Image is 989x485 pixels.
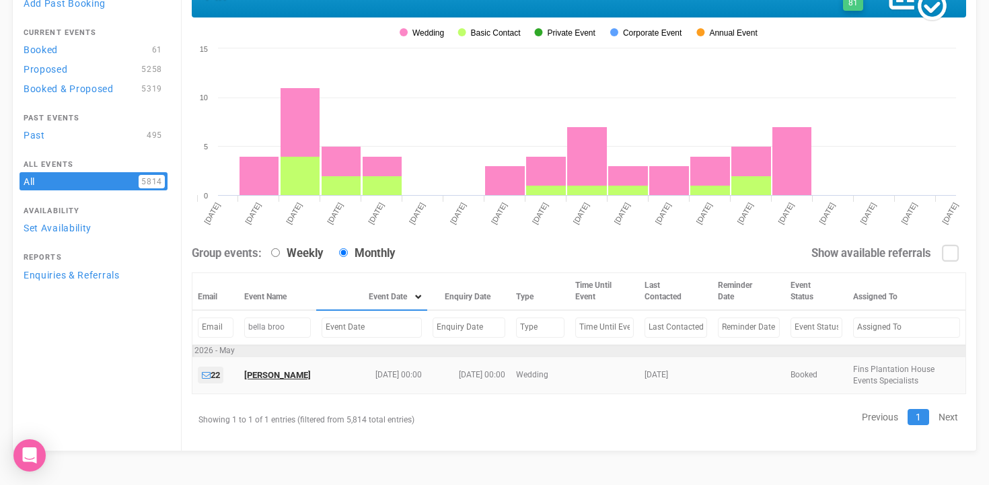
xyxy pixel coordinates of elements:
th: Last Contacted [639,273,712,311]
span: 5319 [139,82,165,96]
tspan: [DATE] [285,201,303,225]
tspan: 15 [200,45,208,53]
a: Enquiries & Referrals [20,266,168,284]
a: Booked61 [20,40,168,59]
a: All5814 [20,172,168,190]
tspan: Wedding [412,28,444,38]
tspan: 5 [204,143,208,151]
span: 5258 [139,63,165,76]
h4: Reports [24,254,163,262]
tspan: [DATE] [244,201,262,225]
tspan: [DATE] [695,201,714,225]
tspan: [DATE] [408,201,427,225]
input: Filter by Reminder Date [718,318,779,337]
input: Monthly [339,248,348,257]
tspan: [DATE] [490,201,509,225]
a: Past495 [20,126,168,144]
a: Next [930,409,966,425]
tspan: Basic Contact [471,28,521,38]
td: Wedding [511,357,570,394]
td: [DATE] [639,357,712,394]
input: Filter by Time Until Event [575,318,634,337]
h4: Current Events [24,29,163,37]
th: Time Until Event [570,273,639,311]
div: Showing 1 to 1 of 1 entries (filtered from 5,814 total entries) [192,408,437,433]
td: 2026 - May [192,344,966,357]
td: [DATE] 00:00 [427,357,511,394]
span: 5814 [139,175,165,188]
tspan: [DATE] [858,201,877,225]
strong: Show available referrals [811,246,931,260]
span: 61 [149,43,165,57]
strong: Group events: [192,246,262,260]
th: Type [511,273,570,311]
tspan: [DATE] [817,201,836,225]
input: Filter by Event Date [322,318,422,337]
th: Event Status [785,273,848,311]
th: Assigned To [848,273,966,311]
input: Filter by Assigned To [853,318,960,337]
tspan: 10 [200,94,208,102]
h4: Availability [24,207,163,215]
tspan: Private Event [547,28,595,38]
input: Filter by Email [198,318,233,337]
h4: All Events [24,161,163,169]
tspan: [DATE] [367,201,386,225]
input: Filter by Last Contacted [645,318,707,337]
label: Monthly [332,246,395,262]
tspan: [DATE] [613,201,632,225]
td: Booked [785,357,848,394]
tspan: [DATE] [531,201,550,225]
td: Fins Plantation House Events Specialists [848,357,966,394]
th: Reminder Date [712,273,784,311]
a: Booked & Proposed5319 [20,79,168,98]
input: Filter by Event Name [244,318,311,337]
tspan: [DATE] [900,201,918,225]
th: Event Name [239,273,316,311]
tspan: [DATE] [776,201,795,225]
a: Proposed5258 [20,60,168,78]
tspan: [DATE] [941,201,959,225]
h4: Past Events [24,114,163,122]
tspan: Corporate Event [623,28,682,38]
tspan: [DATE] [326,201,344,225]
tspan: [DATE] [735,201,754,225]
div: Open Intercom Messenger [13,439,46,472]
th: Enquiry Date [427,273,511,311]
tspan: [DATE] [654,201,673,225]
th: Event Date [316,273,427,311]
input: Filter by Type [516,318,564,337]
tspan: 0 [204,192,208,200]
tspan: [DATE] [572,201,591,225]
a: Previous [854,409,906,425]
label: Weekly [264,246,323,262]
a: 22 [198,367,223,383]
input: Filter by Event Status [791,318,842,337]
a: Set Availability [20,219,168,237]
tspan: [DATE] [203,201,221,225]
td: [DATE] 00:00 [316,357,427,394]
input: Weekly [271,248,280,257]
span: 495 [144,128,165,142]
a: [PERSON_NAME] [244,370,311,380]
tspan: Annual Event [709,28,758,38]
th: Email [192,273,239,311]
a: 1 [908,409,929,425]
input: Filter by Enquiry Date [433,318,505,337]
tspan: [DATE] [449,201,468,225]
